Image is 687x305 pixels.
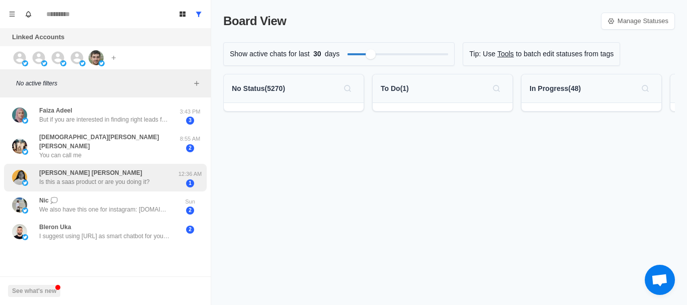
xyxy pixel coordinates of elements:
p: Board View [223,12,286,30]
button: Add filters [191,77,203,89]
img: picture [89,50,104,65]
p: Tip: Use [469,49,495,59]
button: Search [339,80,356,96]
img: picture [22,149,28,155]
p: Is this a saas product or are you doing it? [39,177,149,186]
button: Menu [4,6,20,22]
p: Nic 💭 [39,196,58,205]
img: picture [12,139,27,154]
p: 3:43 PM [178,108,203,116]
button: Search [637,80,653,96]
p: 12:36 AM [178,170,203,178]
button: Add account [108,52,120,64]
img: picture [12,170,27,185]
span: 3 [186,117,194,125]
img: picture [22,118,28,124]
img: picture [12,197,27,213]
a: Manage Statuses [601,13,675,30]
span: 2 [186,144,194,152]
p: But if you are interested in finding right leads for your business, let me know and i will share ... [39,115,170,124]
span: 1 [186,179,194,187]
p: I suggest using [URL] as smart chatbot for you website. [39,232,170,241]
button: Search [488,80,504,96]
img: picture [12,108,27,123]
span: 2 [186,226,194,234]
p: [PERSON_NAME] [PERSON_NAME] [39,168,142,177]
img: picture [22,180,28,186]
p: In Progress ( 48 ) [530,83,581,94]
a: Tools [497,49,514,59]
p: [DEMOGRAPHIC_DATA][PERSON_NAME] [PERSON_NAME] [39,133,178,151]
p: Linked Accounts [12,32,64,42]
p: To Do ( 1 ) [381,83,409,94]
p: Faiza Adeel [39,106,72,115]
button: Show all conversations [191,6,207,22]
img: picture [60,60,66,66]
button: Notifications [20,6,36,22]
span: 30 [310,49,325,59]
button: See what's new [8,285,60,297]
img: picture [79,60,85,66]
img: picture [22,208,28,214]
p: Sun [178,197,203,206]
img: picture [12,224,27,239]
p: Bleron Uka [39,223,71,232]
p: No Status ( 5270 ) [232,83,285,94]
p: days [325,49,340,59]
img: picture [22,60,28,66]
p: You can call me [39,151,81,160]
p: to batch edit statuses from tags [516,49,614,59]
img: picture [41,60,47,66]
button: Board View [175,6,191,22]
div: Filter by activity days [366,49,376,59]
span: 2 [186,207,194,215]
div: Open chat [645,265,675,295]
p: 8:55 AM [178,135,203,143]
img: picture [22,234,28,240]
p: Show active chats for last [230,49,310,59]
p: No active filters [16,79,191,88]
img: picture [99,60,105,66]
p: We also have this one for instagram: [DOMAIN_NAME][URL] This one for LinkedIn: [DOMAIN_NAME][URL]... [39,205,170,214]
